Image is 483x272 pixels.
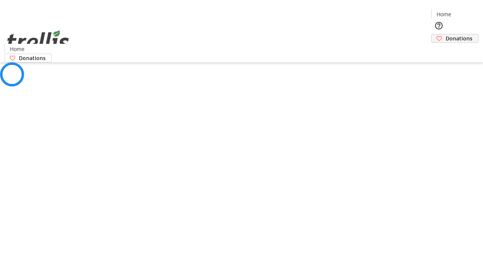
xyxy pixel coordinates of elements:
[5,45,29,53] a: Home
[5,22,72,60] img: Orient E2E Organization 0iFQ4CTjzl's Logo
[446,34,472,42] span: Donations
[432,10,456,18] a: Home
[431,43,446,58] button: Cart
[431,18,446,33] button: Help
[5,54,52,62] a: Donations
[431,34,478,43] a: Donations
[10,45,25,53] span: Home
[19,54,46,62] span: Donations
[437,10,451,18] span: Home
